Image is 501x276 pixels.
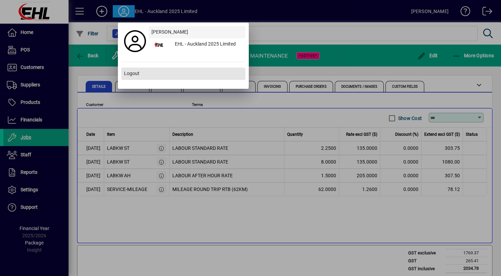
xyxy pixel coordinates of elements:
button: Logout [121,68,245,80]
a: Profile [121,35,149,47]
button: EHL - Auckland 2025 Limited [149,38,245,51]
div: EHL - Auckland 2025 Limited [169,38,245,51]
span: [PERSON_NAME] [151,28,188,36]
a: [PERSON_NAME] [149,26,245,38]
span: Logout [124,70,139,77]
